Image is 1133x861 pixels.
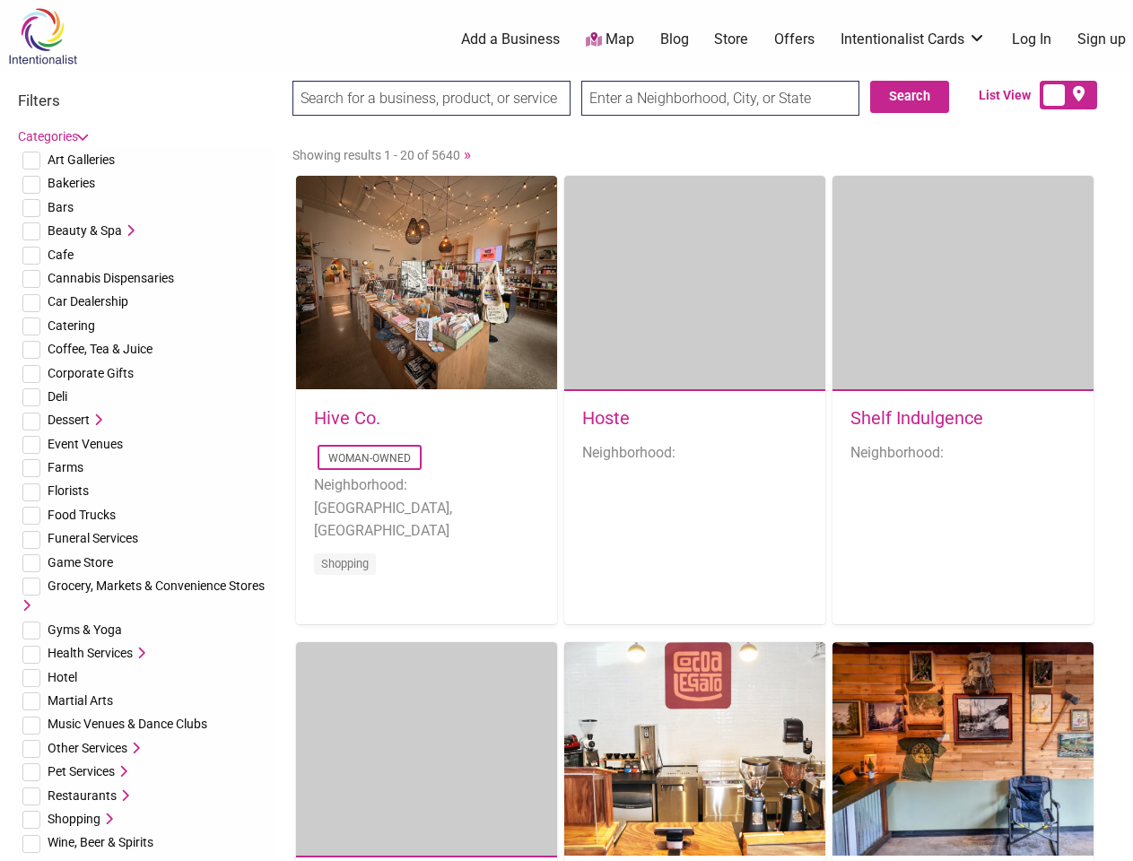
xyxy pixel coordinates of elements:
[582,407,630,429] a: Hoste
[1012,30,1051,49] a: Log In
[292,81,571,116] input: Search for a business, product, or service
[850,441,1076,465] li: Neighborhood:
[48,413,90,427] span: Dessert
[48,176,95,190] span: Bakeries
[314,407,380,429] a: Hive Co.
[850,407,983,429] a: Shelf Indulgence
[48,646,133,660] span: Health Services
[48,318,95,333] span: Catering
[48,835,153,849] span: Wine, Beer & Spirits
[660,30,689,49] a: Blog
[48,812,100,826] span: Shopping
[464,145,471,163] a: »
[581,81,859,116] input: Enter a Neighborhood, City, or State
[48,152,115,167] span: Art Galleries
[48,248,74,262] span: Cafe
[461,30,560,49] a: Add a Business
[1077,30,1126,49] a: Sign up
[48,342,153,356] span: Coffee, Tea & Juice
[841,30,986,49] a: Intentionalist Cards
[48,670,77,684] span: Hotel
[328,452,411,465] a: Woman-Owned
[18,129,86,143] a: Categories
[48,622,122,637] span: Gyms & Yoga
[48,741,127,755] span: Other Services
[582,441,807,465] li: Neighborhood:
[714,30,748,49] a: Store
[292,148,460,162] span: Showing results 1 - 20 of 5640
[870,81,949,113] button: Search
[48,437,123,451] span: Event Venues
[48,366,134,380] span: Corporate Gifts
[774,30,815,49] a: Offers
[48,483,89,498] span: Florists
[48,578,265,593] span: Grocery, Markets & Convenience Stores
[321,557,369,570] a: Shopping
[48,389,67,404] span: Deli
[48,271,174,285] span: Cannabis Dispensaries
[48,508,116,522] span: Food Trucks
[48,200,74,214] span: Bars
[48,693,113,708] span: Martial Arts
[48,764,115,778] span: Pet Services
[18,91,275,109] h3: Filters
[48,555,113,570] span: Game Store
[48,788,117,803] span: Restaurants
[979,86,1040,105] span: List View
[48,223,122,238] span: Beauty & Spa
[314,474,539,543] li: Neighborhood: [GEOGRAPHIC_DATA], [GEOGRAPHIC_DATA]
[48,294,128,309] span: Car Dealership
[48,717,207,731] span: Music Venues & Dance Clubs
[48,460,83,474] span: Farms
[48,531,138,545] span: Funeral Services
[586,30,634,50] a: Map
